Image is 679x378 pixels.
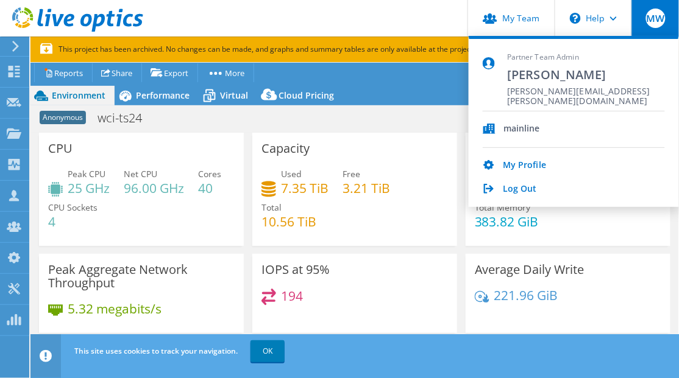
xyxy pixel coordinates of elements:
[475,201,531,213] span: Total Memory
[40,111,86,124] span: Anonymous
[198,181,221,195] h4: 40
[48,263,235,290] h3: Peak Aggregate Network Throughput
[507,66,665,83] span: [PERSON_NAME]
[68,302,162,315] h4: 5.32 megabits/s
[281,181,329,195] h4: 7.35 TiB
[40,43,624,56] p: This project has been archived. No changes can be made, and graphs and summary tables are only av...
[48,142,73,155] h3: CPU
[503,160,546,172] a: My Profile
[141,63,198,82] a: Export
[198,168,221,180] span: Cores
[197,63,254,82] a: More
[68,168,105,180] span: Peak CPU
[646,9,666,28] span: MW
[281,168,302,180] span: Used
[507,86,665,98] span: [PERSON_NAME][EMAIL_ADDRESS][PERSON_NAME][DOMAIN_NAME]
[503,124,540,135] div: mainline
[507,52,665,63] span: Partner Team Admin
[261,215,316,228] h4: 10.56 TiB
[124,181,184,195] h4: 96.00 GHz
[475,215,539,228] h4: 383.82 GiB
[261,201,282,213] span: Total
[52,89,105,101] span: Environment
[343,181,390,195] h4: 3.21 TiB
[74,346,238,356] span: This site uses cookies to track your navigation.
[68,181,110,195] h4: 25 GHz
[251,340,285,362] a: OK
[281,289,303,303] h4: 194
[261,142,310,155] h3: Capacity
[261,263,330,276] h3: IOPS at 95%
[124,168,157,180] span: Net CPU
[136,89,190,101] span: Performance
[220,89,248,101] span: Virtual
[34,63,93,82] a: Reports
[503,184,537,195] a: Log Out
[48,201,98,213] span: CPU Sockets
[279,89,334,101] span: Cloud Pricing
[92,63,142,82] a: Share
[48,215,98,228] h4: 4
[570,13,581,24] svg: \n
[343,168,360,180] span: Free
[494,289,558,302] h4: 221.96 GiB
[475,263,585,276] h3: Average Daily Write
[92,111,161,125] h1: wci-ts24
